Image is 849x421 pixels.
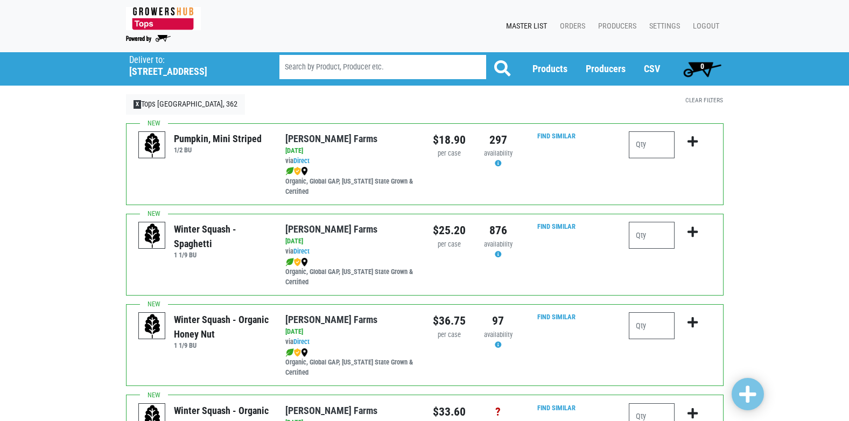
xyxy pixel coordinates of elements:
[537,313,576,321] a: Find Similar
[285,236,416,247] div: [DATE]
[174,146,262,154] h6: 1/2 BU
[126,7,201,30] img: 279edf242af8f9d49a69d9d2afa010fb.png
[293,247,310,255] a: Direct
[482,222,515,239] div: 876
[433,312,466,329] div: $36.75
[285,223,377,235] a: [PERSON_NAME] Farms
[537,404,576,412] a: Find Similar
[301,258,308,266] img: map_marker-0e94453035b3232a4d21701695807de9.png
[644,63,660,74] a: CSV
[294,348,301,357] img: safety-e55c860ca8c00a9c171001a62a92dabd.png
[537,132,576,140] a: Find Similar
[301,348,308,357] img: map_marker-0e94453035b3232a4d21701695807de9.png
[126,94,245,115] a: XTops [GEOGRAPHIC_DATA], 362
[301,167,308,176] img: map_marker-0e94453035b3232a4d21701695807de9.png
[433,330,466,340] div: per case
[134,100,142,109] span: X
[174,341,269,349] h6: 1 1/9 BU
[433,403,466,420] div: $33.60
[174,312,269,341] div: Winter Squash - Organic Honey Nut
[641,16,684,37] a: Settings
[482,131,515,149] div: 297
[497,16,551,37] a: Master List
[129,66,252,78] h5: [STREET_ADDRESS]
[433,131,466,149] div: $18.90
[482,312,515,329] div: 97
[537,222,576,230] a: Find Similar
[129,52,260,78] span: Tops Nottingham, 362 (620 Nottingham Rd, Syracuse, NY 13210, USA)
[285,327,416,337] div: [DATE]
[285,133,377,144] a: [PERSON_NAME] Farms
[174,251,269,259] h6: 1 1/9 BU
[484,240,513,248] span: availability
[551,16,590,37] a: Orders
[126,35,171,43] img: Powered by Big Wheelbarrow
[285,146,416,156] div: [DATE]
[484,331,513,339] span: availability
[294,258,301,266] img: safety-e55c860ca8c00a9c171001a62a92dabd.png
[285,348,294,357] img: leaf-e5c59151409436ccce96b2ca1b28e03c.png
[685,96,723,104] a: Clear Filters
[482,403,515,420] div: ?
[279,55,486,79] input: Search by Product, Producer etc.
[285,337,416,347] div: via
[700,62,704,71] span: 0
[139,313,166,340] img: placeholder-variety-43d6402dacf2d531de610a020419775a.svg
[139,132,166,159] img: placeholder-variety-43d6402dacf2d531de610a020419775a.svg
[285,347,416,378] div: Organic, Global GAP, [US_STATE] State Grown & Certified
[285,258,294,266] img: leaf-e5c59151409436ccce96b2ca1b28e03c.png
[684,16,724,37] a: Logout
[174,222,269,251] div: Winter Squash - Spaghetti
[285,167,294,176] img: leaf-e5c59151409436ccce96b2ca1b28e03c.png
[433,222,466,239] div: $25.20
[139,222,166,249] img: placeholder-variety-43d6402dacf2d531de610a020419775a.svg
[285,166,416,197] div: Organic, Global GAP, [US_STATE] State Grown & Certified
[433,240,466,250] div: per case
[285,405,377,416] a: [PERSON_NAME] Farms
[293,338,310,346] a: Direct
[484,149,513,157] span: availability
[433,149,466,159] div: per case
[590,16,641,37] a: Producers
[129,55,252,66] p: Deliver to:
[285,314,377,325] a: [PERSON_NAME] Farms
[294,167,301,176] img: safety-e55c860ca8c00a9c171001a62a92dabd.png
[285,247,416,257] div: via
[586,63,626,74] a: Producers
[629,131,675,158] input: Qty
[174,131,262,146] div: Pumpkin, Mini Striped
[629,222,675,249] input: Qty
[293,157,310,165] a: Direct
[532,63,567,74] a: Products
[285,257,416,287] div: Organic, Global GAP, [US_STATE] State Grown & Certified
[629,312,675,339] input: Qty
[285,156,416,166] div: via
[678,58,726,80] a: 0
